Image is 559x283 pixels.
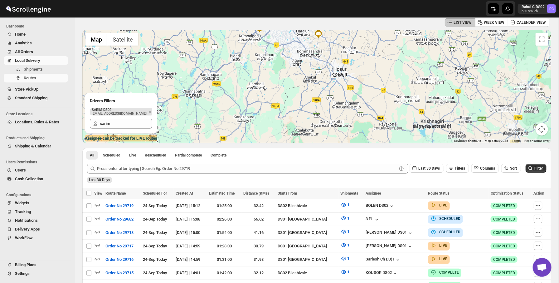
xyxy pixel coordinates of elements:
div: 32.12 [243,270,274,276]
span: Order No 29719 [106,203,134,209]
button: COMPLETE [430,269,459,276]
span: COMPLETED [493,217,515,222]
span: Users Permissions [6,160,70,165]
span: Rescheduled [145,153,166,158]
div: [DATE] | 15:12 [176,203,205,209]
button: LIVE [430,202,447,208]
span: Store PickUp [15,87,38,92]
div: [PERSON_NAME] DS01 [366,230,413,236]
button: Tracking [4,207,68,216]
div: 01:54:00 [209,230,240,236]
text: RC [549,7,554,11]
button: 1 [337,227,353,237]
a: Report a map error [524,139,549,142]
button: BOLEN DS02 [366,203,395,209]
div: 32.42 [243,203,274,209]
span: Delivery Apps [15,227,40,231]
button: 1 [337,240,353,250]
label: Assignee can be tracked for LIVE routes [85,135,157,141]
span: Optimization Status [491,191,523,196]
span: Routes [24,76,36,80]
span: COMPLETED [493,244,515,249]
div: DS01 [GEOGRAPHIC_DATA] [278,216,337,222]
span: 24-Sep | Today [143,244,167,248]
span: Rahul C DS02 [547,4,556,13]
button: Locations, Rules & Rates [4,118,68,127]
span: Shipping & Calendar [15,144,51,148]
div: 02:26:00 [209,216,240,222]
button: Show satellite imagery [107,33,138,46]
span: Starts From [278,191,297,196]
button: Shipping & Calendar [4,142,68,151]
span: Columns [480,166,495,171]
button: SCHEDULED [430,216,460,222]
button: User menu [518,4,557,14]
span: Billing Plans [15,262,36,267]
button: LIVE [430,242,447,249]
b: SCHEDULED [439,230,460,234]
div: 30.79 [243,243,274,249]
span: Home [15,32,26,37]
span: Last 30 Days [89,178,110,182]
a: Open this area in Google Maps (opens a new window) [84,135,105,143]
span: Order No 29716 [106,256,134,263]
button: SCHEDULED [430,229,460,235]
p: [EMAIL_ADDRESS][DOMAIN_NAME] [92,112,147,116]
span: Standard Shipping [15,96,47,100]
button: Filters [446,164,469,173]
button: Shipments [4,65,68,74]
div: 31.98 [243,256,274,263]
span: 1 [348,256,350,261]
div: 66.62 [243,216,274,222]
button: WEEK VIEW [475,18,508,27]
button: All routes [86,151,98,160]
span: Order No 29717 [106,243,134,249]
span: Local Delivery [15,58,40,63]
span: Store Locations [6,112,70,117]
span: COMPLETED [493,230,515,235]
div: DS02 Bileshivale [278,203,337,209]
span: All [90,153,94,158]
b: LIVE [439,203,447,207]
span: Analytics [15,41,32,45]
input: Search Assignee [100,119,152,129]
div: 41.16 [243,230,274,236]
button: Filter [526,164,547,173]
span: Estimated Time [209,191,235,196]
span: 24-Sep | Today [143,271,167,275]
button: Keyboard shortcuts [454,139,481,143]
span: 24-Sep | Today [143,230,167,235]
span: Shipments [24,67,43,72]
div: Open chat [533,258,552,277]
span: Map data ©2025 [485,139,508,142]
div: DS01 [GEOGRAPHIC_DATA] [278,243,337,249]
a: Terms (opens in new tab) [512,139,521,142]
img: Google [84,135,105,143]
button: Order No 29719 [102,201,138,211]
button: CALENDER VIEW [508,18,550,27]
span: 1 [348,202,350,207]
span: Filter [534,166,543,171]
button: Cash Collection [4,175,68,183]
span: Scheduled [103,153,120,158]
img: ScrollEngine [5,1,52,17]
button: 3 PL [366,216,380,223]
span: Tracking [15,209,31,214]
p: SARIM DS02 [92,108,147,112]
p: Rahul C DS02 [522,4,545,9]
button: 1 [337,200,353,210]
span: Route Status [428,191,450,196]
div: 01:28:00 [209,243,240,249]
button: Sarlesh Ch DS)1 [366,257,401,263]
button: Toggle fullscreen view [536,33,548,46]
div: DS01 [GEOGRAPHIC_DATA] [278,256,337,263]
button: KOUSOR DS02 [366,270,398,276]
span: Dashboard [6,24,70,29]
button: Last 30 Days [410,164,444,173]
h2: Drivers Filters [90,98,152,104]
span: Users [15,168,26,172]
span: Route Name [106,191,126,196]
